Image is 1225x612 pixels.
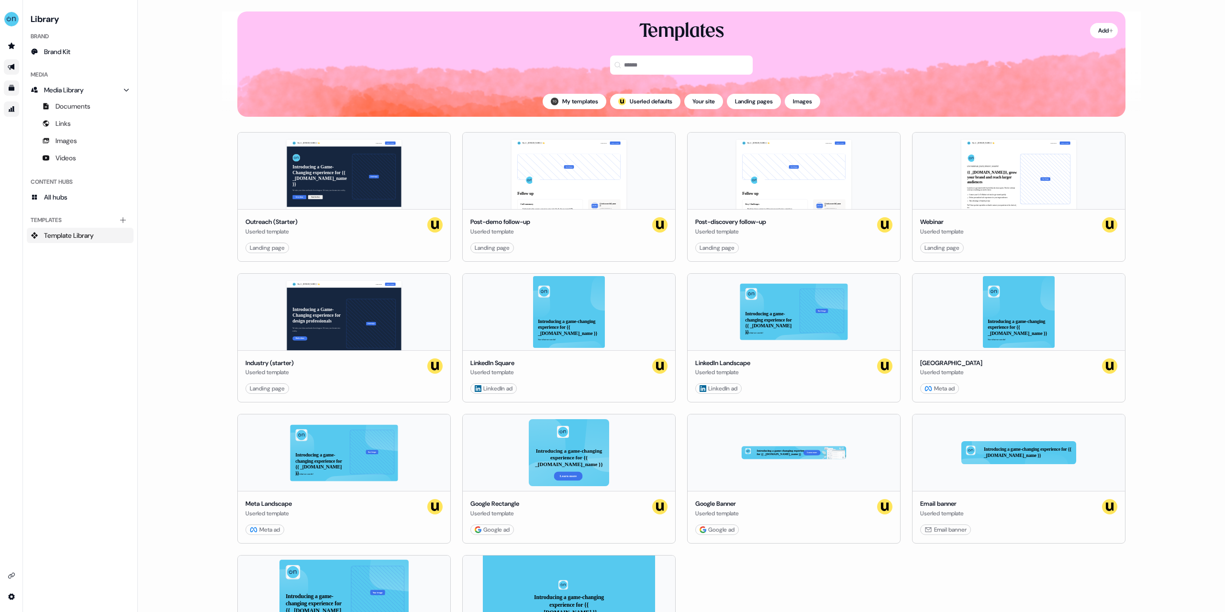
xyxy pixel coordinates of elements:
[727,94,781,109] button: Landing pages
[1102,499,1117,514] img: userled logo
[27,44,134,59] a: Brand Kit
[56,101,90,111] span: Documents
[652,358,668,374] img: userled logo
[27,99,134,114] a: Documents
[1090,23,1118,38] button: Add
[470,367,514,377] div: Userled template
[618,98,626,105] div: ;
[27,174,134,189] div: Content Hubs
[27,212,134,228] div: Templates
[245,509,292,518] div: Userled template
[687,414,901,544] button: Introducing a game-changing experience for {{ _[DOMAIN_NAME]_name }}Learn moreGoogle BannerUserle...
[245,358,294,368] div: Industry (starter)
[4,59,19,75] a: Go to outbound experience
[27,228,134,243] a: Template Library
[250,525,280,534] div: Meta ad
[44,231,94,240] span: Template Library
[684,94,723,109] button: Your site
[470,358,514,368] div: LinkedIn Square
[695,499,739,509] div: Google Banner
[920,358,982,368] div: [GEOGRAPHIC_DATA]
[245,499,292,509] div: Meta Landscape
[427,499,443,514] img: userled logo
[912,273,1125,403] button: Introducing a game-changing experience for {{ _[DOMAIN_NAME]_name }}See what we can do![GEOGRAPHI...
[695,509,739,518] div: Userled template
[551,98,558,105] img: TestAccount
[245,227,298,236] div: Userled template
[652,499,668,514] img: userled logo
[27,150,134,166] a: Videos
[237,414,451,544] button: Introducing a game-changing experience for {{ _[DOMAIN_NAME] }}See what we can do!Your imageMeta ...
[475,243,510,253] div: Landing page
[912,132,1125,262] button: Hey {{ _[DOMAIN_NAME] }} 👋Learn moreBook a demoLIVE WEBINAR | [DATE] 1PM EST | 10AM PST{{ _[DOMAI...
[237,132,451,262] button: Hey {{ _[DOMAIN_NAME] }} 👋Learn moreBook a demoIntroducing a Game-Changing experience for {{ _[DO...
[920,217,964,227] div: Webinar
[700,525,735,534] div: Google ad
[27,11,134,25] h3: Library
[27,189,134,205] a: All hubs
[245,367,294,377] div: Userled template
[924,384,955,393] div: Meta ad
[44,47,70,56] span: Brand Kit
[4,589,19,604] a: Go to integrations
[695,358,750,368] div: LinkedIn Landscape
[877,217,892,233] img: userled logo
[475,384,512,393] div: LinkedIn ad
[877,358,892,374] img: userled logo
[470,227,530,236] div: Userled template
[470,499,519,509] div: Google Rectangle
[462,132,676,262] button: Hey {{ _[DOMAIN_NAME] }} 👋Learn moreBook a demoYour imageFollow upCall summary Understand what cu...
[1102,217,1117,233] img: userled logo
[27,82,134,98] a: Media Library
[920,227,964,236] div: Userled template
[920,499,964,509] div: Email banner
[695,217,766,227] div: Post-discovery follow-up
[639,19,724,44] div: Templates
[250,384,285,393] div: Landing page
[27,116,134,131] a: Links
[245,217,298,227] div: Outreach (Starter)
[27,29,134,44] div: Brand
[618,98,626,105] img: userled logo
[427,217,443,233] img: userled logo
[4,568,19,583] a: Go to integrations
[687,273,901,403] button: Introducing a game-changing experience for {{ _[DOMAIN_NAME] }}See what we can do!Your imageLinke...
[543,94,606,109] button: My templates
[695,367,750,377] div: Userled template
[470,217,530,227] div: Post-demo follow-up
[877,499,892,514] img: userled logo
[1102,358,1117,374] img: userled logo
[44,192,67,202] span: All hubs
[700,384,737,393] div: LinkedIn ad
[56,153,76,163] span: Videos
[687,132,901,262] button: Hey {{ _[DOMAIN_NAME] }} 👋Learn moreBook a demoYour imageFollow upKey Challenges Breaking down co...
[56,136,77,145] span: Images
[475,525,510,534] div: Google ad
[920,509,964,518] div: Userled template
[237,273,451,403] button: Hey {{ _[DOMAIN_NAME] }} 👋Learn moreBook a demoIntroducing a Game-Changing experience for design ...
[27,133,134,148] a: Images
[56,119,71,128] span: Links
[427,358,443,374] img: userled logo
[785,94,820,109] button: Images
[462,414,676,544] button: Introducing a game-changing experience for {{ _[DOMAIN_NAME]_name }}Learn moreGoogle RectangleUse...
[250,243,285,253] div: Landing page
[4,38,19,54] a: Go to prospects
[920,367,982,377] div: Userled template
[652,217,668,233] img: userled logo
[912,414,1125,544] button: Introducing a game-changing experience for {{ _[DOMAIN_NAME]_name }}Email bannerUserled templateu...
[462,273,676,403] button: Introducing a game-changing experience for {{ _[DOMAIN_NAME]_name }}See what we can do!LinkedIn S...
[470,509,519,518] div: Userled template
[44,85,84,95] span: Media Library
[4,80,19,96] a: Go to templates
[700,243,735,253] div: Landing page
[4,101,19,117] a: Go to attribution
[27,67,134,82] div: Media
[610,94,680,109] button: userled logo;Userled defaults
[695,227,766,236] div: Userled template
[924,243,959,253] div: Landing page
[924,525,967,534] div: Email banner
